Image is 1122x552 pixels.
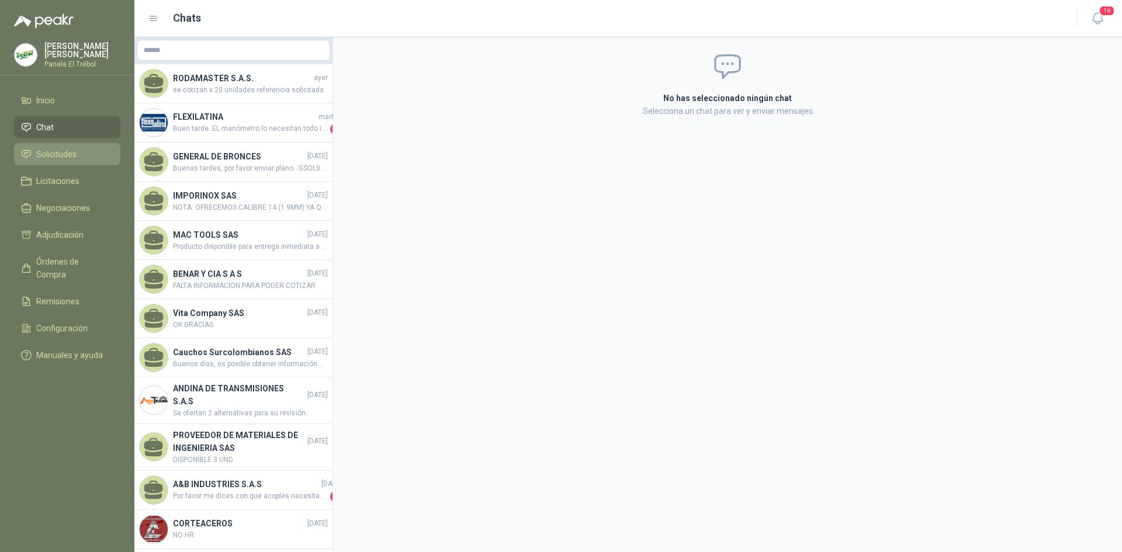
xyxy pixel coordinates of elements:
[140,109,168,137] img: Company Logo
[307,229,328,240] span: [DATE]
[307,436,328,447] span: [DATE]
[36,94,55,107] span: Inicio
[173,530,328,541] span: NO HR
[14,224,120,246] a: Adjudicación
[36,175,79,188] span: Licitaciones
[140,515,168,543] img: Company Logo
[173,517,305,530] h4: CORTEACEROS
[134,377,333,424] a: Company LogoANDINA DE TRANSMISIONES S.A.S[DATE]Se ofertan 2 alternativas para su revisión.
[44,42,120,58] p: [PERSON_NAME] [PERSON_NAME]
[173,150,305,163] h4: GENERAL DE BRONCES
[134,260,333,299] a: BENAR Y CIA S A S[DATE]FALTA INFORMACION PARA PODER COTIZAR
[36,121,54,134] span: Chat
[173,202,328,213] span: NOTA: OFRECEMOS CALIBRE 14 (1.9MM) YA QUE EN 1/8 NO VIENE CON ESAS MEDIDAS
[173,359,328,370] span: Buenos días, es posible obtener información adicional sobre el rodillo. Ejemplo: dimensiones fina...
[307,390,328,401] span: [DATE]
[44,61,120,68] p: Panela El Trébol
[307,307,328,318] span: [DATE]
[36,228,84,241] span: Adjudicación
[173,123,328,135] span: Buen tarde. EL manómetro lo necesitan todo inox o inox bronce, que conexión de 1/2", trasera o ve...
[524,105,931,117] p: Selecciona un chat para ver y enviar mensajes
[173,454,328,466] span: DISPONIBLE 3 UND
[15,44,37,66] img: Company Logo
[14,317,120,339] a: Configuración
[134,143,333,182] a: GENERAL DE BRONCES[DATE]Buenas tardes, por favor enviar plano : GSOL004391 / SOL048148- CORONA [P...
[173,280,328,291] span: FALTA INFORMACION PARA PODER COTIZAR
[134,64,333,103] a: RODAMASTER S.A.S.ayerse cotizan x 20 unidades referencia solicitada
[134,510,333,549] a: Company LogoCORTEACEROS[DATE]NO HR
[134,221,333,260] a: MAC TOOLS SAS[DATE]Producto disponible para entrega inmediata a la fecha de esta cotización, suje...
[321,478,342,489] span: [DATE]
[173,85,328,96] span: se cotizan x 20 unidades referencia solicitada
[173,429,305,454] h4: PROVEEDOR DE MATERIALES DE INGENIERIA SAS
[14,290,120,313] a: Remisiones
[173,408,328,419] span: Se ofertan 2 alternativas para su revisión.
[330,491,342,502] span: 1
[307,190,328,201] span: [DATE]
[330,123,342,135] span: 2
[140,386,168,414] img: Company Logo
[36,255,109,281] span: Órdenes de Compra
[36,295,79,308] span: Remisiones
[173,320,328,331] span: OK GRACIAS
[134,182,333,221] a: IMPORINOX SAS[DATE]NOTA: OFRECEMOS CALIBRE 14 (1.9MM) YA QUE EN 1/8 NO VIENE CON ESAS MEDIDAS
[173,307,305,320] h4: Vita Company SAS
[173,228,305,241] h4: MAC TOOLS SAS
[1099,5,1115,16] span: 16
[134,471,333,510] a: A&B INDUSTRIES S.A.S[DATE]Por favor me dices con que acoples necesitas las mangueras. Gracias.1
[134,103,333,143] a: Company LogoFLEXILATINAmartesBuen tarde. EL manómetro lo necesitan todo inox o inox bronce, que c...
[173,346,305,359] h4: Cauchos Surcolombianos SAS
[134,299,333,338] a: Vita Company SAS[DATE]OK GRACIAS
[14,116,120,138] a: Chat
[36,148,77,161] span: Solicitudes
[173,10,201,26] h1: Chats
[307,518,328,529] span: [DATE]
[173,72,311,85] h4: RODAMASTER S.A.S.
[173,110,316,123] h4: FLEXILATINA
[173,189,305,202] h4: IMPORINOX SAS
[173,478,319,491] h4: A&B INDUSTRIES S.A.S
[307,151,328,162] span: [DATE]
[14,170,120,192] a: Licitaciones
[36,349,103,362] span: Manuales y ayuda
[1087,8,1108,29] button: 16
[14,344,120,366] a: Manuales y ayuda
[134,424,333,471] a: PROVEEDOR DE MATERIALES DE INGENIERIA SAS[DATE]DISPONIBLE 3 UND
[14,143,120,165] a: Solicitudes
[173,163,328,174] span: Buenas tardes, por favor enviar plano : GSOL004391 / SOL048148- CORONA [PERSON_NAME] Z14 TRANSMIS...
[14,251,120,286] a: Órdenes de Compra
[173,491,328,502] span: Por favor me dices con que acoples necesitas las mangueras. Gracias.
[318,112,342,123] span: martes
[173,241,328,252] span: Producto disponible para entrega inmediata a la fecha de esta cotización, sujeto disponibilidad i...
[524,92,931,105] h2: No has seleccionado ningún chat
[173,268,305,280] h4: BENAR Y CIA S A S
[14,14,74,28] img: Logo peakr
[307,268,328,279] span: [DATE]
[307,346,328,357] span: [DATE]
[14,197,120,219] a: Negociaciones
[134,338,333,377] a: Cauchos Surcolombianos SAS[DATE]Buenos días, es posible obtener información adicional sobre el ro...
[36,202,90,214] span: Negociaciones
[314,72,328,84] span: ayer
[36,322,88,335] span: Configuración
[173,382,305,408] h4: ANDINA DE TRANSMISIONES S.A.S
[14,89,120,112] a: Inicio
